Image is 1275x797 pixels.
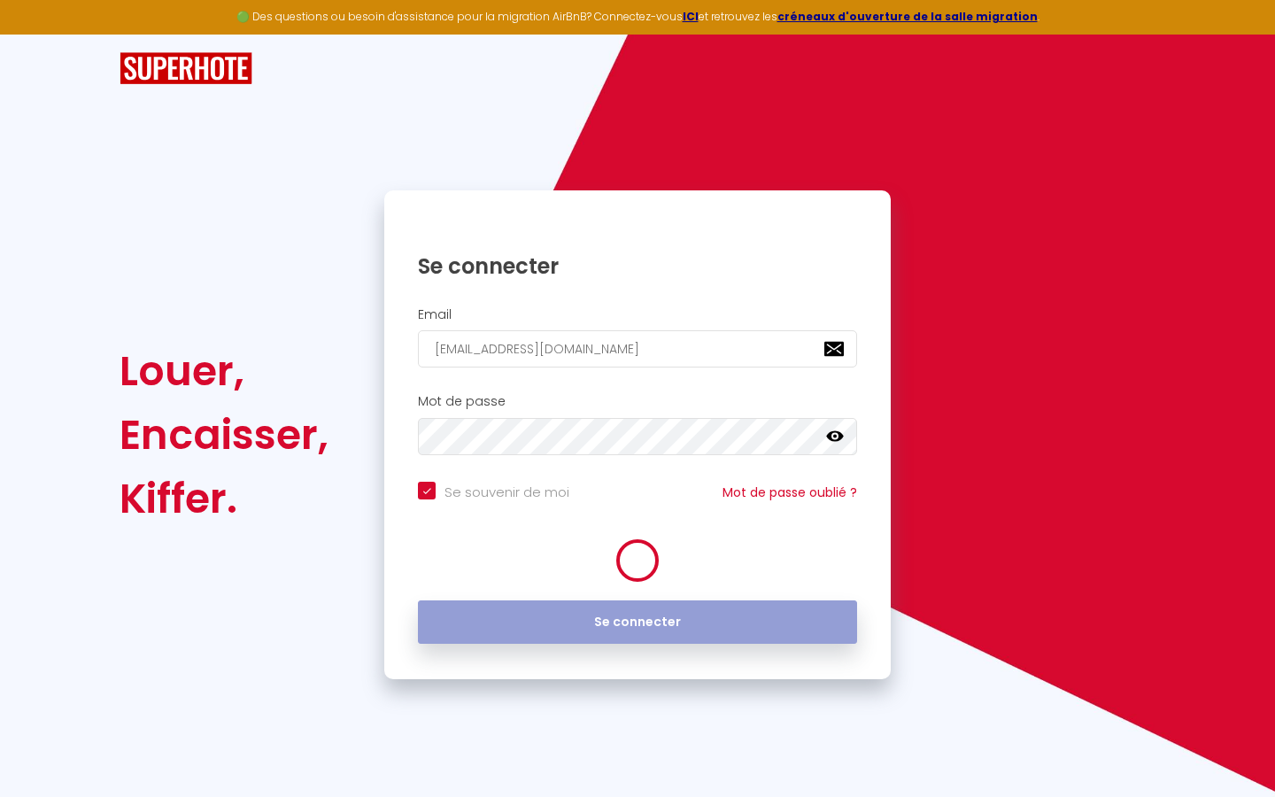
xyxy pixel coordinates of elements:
img: SuperHote logo [120,52,252,85]
a: Mot de passe oublié ? [722,484,857,501]
a: créneaux d'ouverture de la salle migration [777,9,1038,24]
div: Encaisser, [120,403,328,467]
button: Ouvrir le widget de chat LiveChat [14,7,67,60]
a: ICI [683,9,699,24]
h2: Mot de passe [418,394,857,409]
h1: Se connecter [418,252,857,280]
button: Se connecter [418,600,857,645]
div: Louer, [120,339,328,403]
input: Ton Email [418,330,857,368]
div: Kiffer. [120,467,328,530]
h2: Email [418,307,857,322]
